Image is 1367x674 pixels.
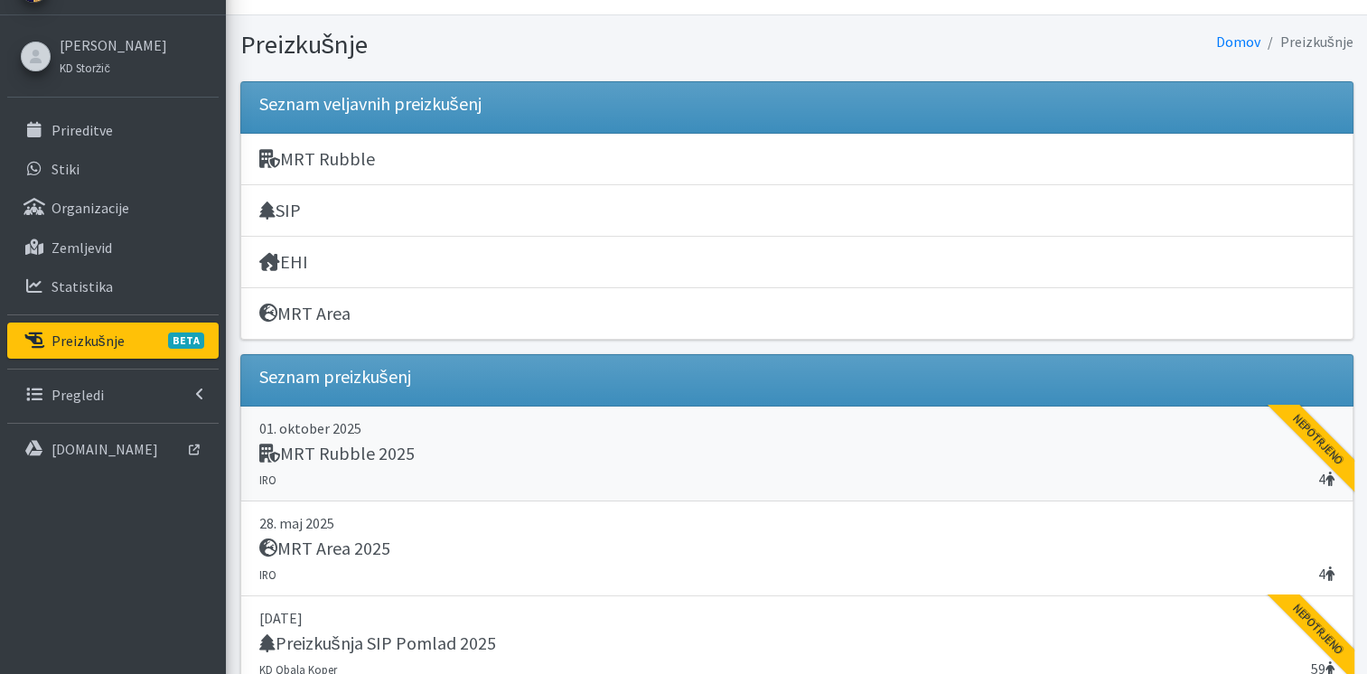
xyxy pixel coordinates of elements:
[51,332,125,350] p: Preizkušnje
[7,112,219,148] a: Prireditve
[60,56,167,78] a: KD Storžič
[1260,29,1353,55] li: Preizkušnje
[7,190,219,226] a: Organizacije
[51,239,112,257] p: Zemljevid
[259,632,496,654] h5: Preizkušnja SIP Pomlad 2025
[1216,33,1260,51] a: Domov
[240,407,1353,501] a: 01. oktober 2025 MRT Rubble 2025 4 IRO Nepotrjeno
[7,323,219,359] a: PreizkušnjeBETA
[240,237,1353,288] a: EHI
[259,512,1334,534] p: 28. maj 2025
[259,148,375,170] h5: MRT Rubble
[51,386,104,404] p: Pregledi
[51,160,80,178] p: Stiki
[51,440,158,458] p: [DOMAIN_NAME]
[7,431,219,467] a: [DOMAIN_NAME]
[259,443,415,464] h5: MRT Rubble 2025
[240,501,1353,596] a: 28. maj 2025 MRT Area 2025 4 IRO
[7,229,219,266] a: Zemljevid
[240,288,1353,340] a: MRT Area
[51,121,113,139] p: Prireditve
[259,417,1334,439] p: 01. oktober 2025
[7,151,219,187] a: Stiki
[240,29,791,61] h1: Preizkušnje
[1318,563,1334,585] span: 4
[7,377,219,413] a: Pregledi
[259,366,411,388] h5: Seznam preizkušenj
[259,607,1334,629] p: [DATE]
[259,303,351,324] h5: MRT Area
[240,185,1353,237] a: SIP
[259,93,482,115] h5: Seznam veljavnih preizkušenj
[240,134,1353,185] a: MRT Rubble
[7,268,219,304] a: Statistika
[60,61,110,75] small: KD Storžič
[259,251,308,273] h5: EHI
[259,473,276,487] small: IRO
[51,277,113,295] p: Statistika
[60,34,167,56] a: [PERSON_NAME]
[168,332,204,349] span: BETA
[259,567,276,582] small: IRO
[51,199,129,217] p: Organizacije
[259,200,301,221] h5: SIP
[259,538,390,559] h5: MRT Area 2025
